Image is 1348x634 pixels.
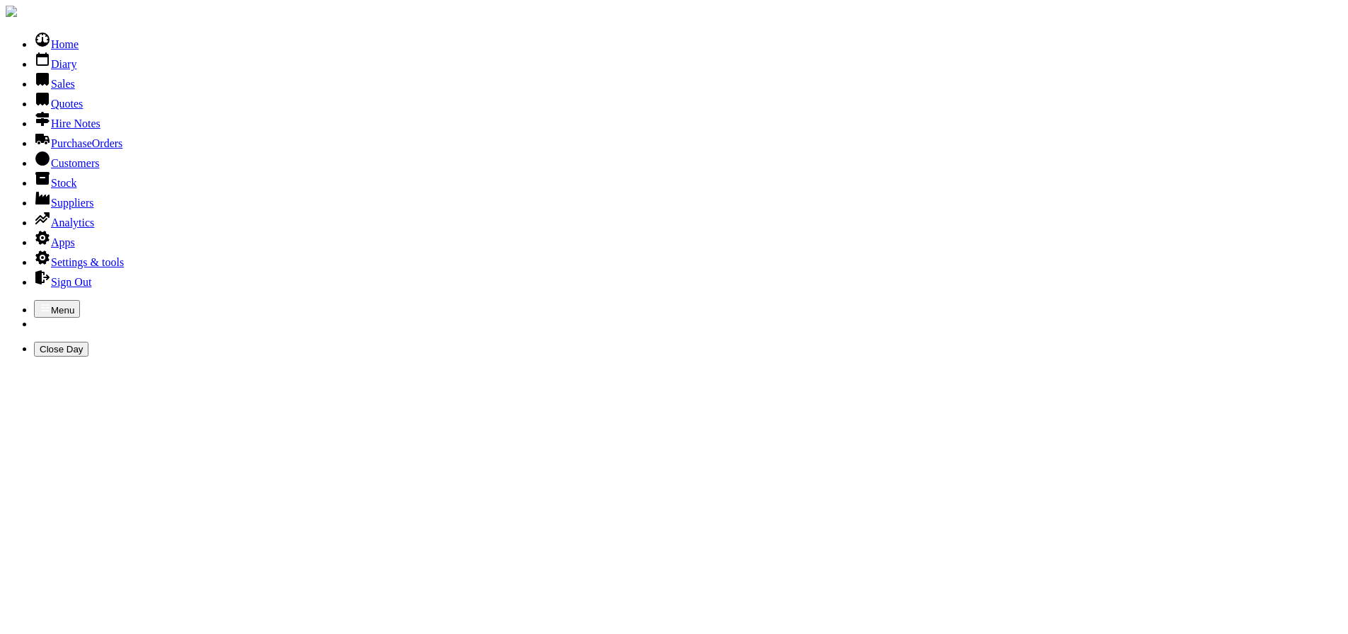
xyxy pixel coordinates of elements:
[34,137,122,149] a: PurchaseOrders
[34,110,1342,130] li: Hire Notes
[34,276,91,288] a: Sign Out
[6,6,17,17] img: companylogo.jpg
[34,170,1342,190] li: Stock
[34,38,79,50] a: Home
[34,177,76,189] a: Stock
[34,300,80,318] button: Menu
[34,71,1342,91] li: Sales
[34,217,94,229] a: Analytics
[34,98,83,110] a: Quotes
[34,58,76,70] a: Diary
[34,190,1342,209] li: Suppliers
[34,342,88,357] button: Close Day
[34,197,93,209] a: Suppliers
[34,236,75,248] a: Apps
[34,256,124,268] a: Settings & tools
[34,117,100,129] a: Hire Notes
[34,157,99,169] a: Customers
[34,78,75,90] a: Sales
